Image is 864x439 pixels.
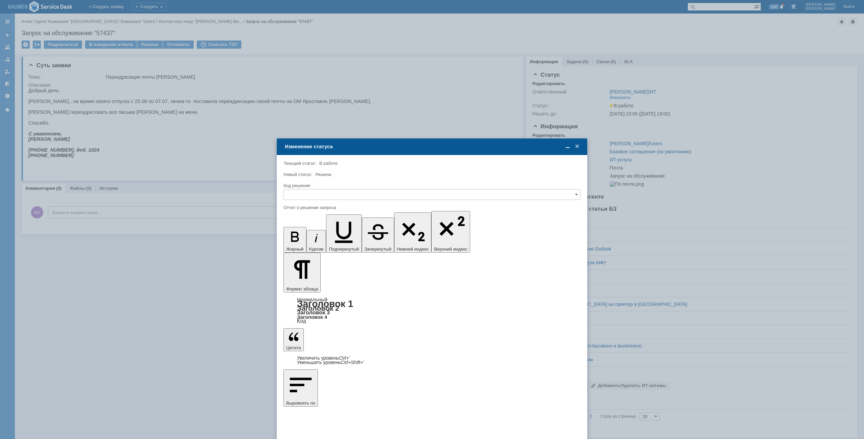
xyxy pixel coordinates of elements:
[285,144,580,150] div: Изменение статуса
[283,297,580,324] div: Формат абзаца
[286,401,315,406] span: Выровнять по
[286,247,304,252] span: Жирный
[283,161,316,166] label: Текущий статус:
[283,183,579,188] div: Код решения
[283,227,306,253] button: Жирный
[339,355,350,361] span: Ctrl+'
[394,212,432,253] button: Нижний индекс
[434,247,467,252] span: Верхний индекс
[297,355,350,361] a: Increase
[297,360,364,365] a: Decrease
[329,247,359,252] span: Подчеркнутый
[297,296,327,302] a: Нормальный
[283,356,580,365] div: Цитата
[297,309,330,315] a: Заголовок 3
[309,247,324,252] span: Курсив
[564,144,571,150] span: Свернуть (Ctrl + M)
[297,304,339,312] a: Заголовок 2
[574,144,580,150] span: Закрыть
[297,314,327,320] a: Заголовок 4
[397,247,429,252] span: Нижний индекс
[286,345,301,350] span: Цитата
[283,328,304,351] button: Цитата
[306,230,326,253] button: Курсив
[297,299,353,309] a: Заголовок 1
[326,214,361,253] button: Подчеркнутый
[297,318,306,324] a: Код
[283,253,321,292] button: Формат абзаца
[362,217,394,253] button: Зачеркнутый
[286,286,318,291] span: Формат абзаца
[341,360,364,365] span: Ctrl+Shift+'
[283,205,579,210] div: Отчет о решении запроса
[431,211,470,253] button: Верхний индекс
[364,247,391,252] span: Зачеркнутый
[319,161,337,166] span: В работе
[315,172,331,177] span: Решена
[283,369,318,407] button: Выровнять по
[283,172,313,177] label: Новый статус:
